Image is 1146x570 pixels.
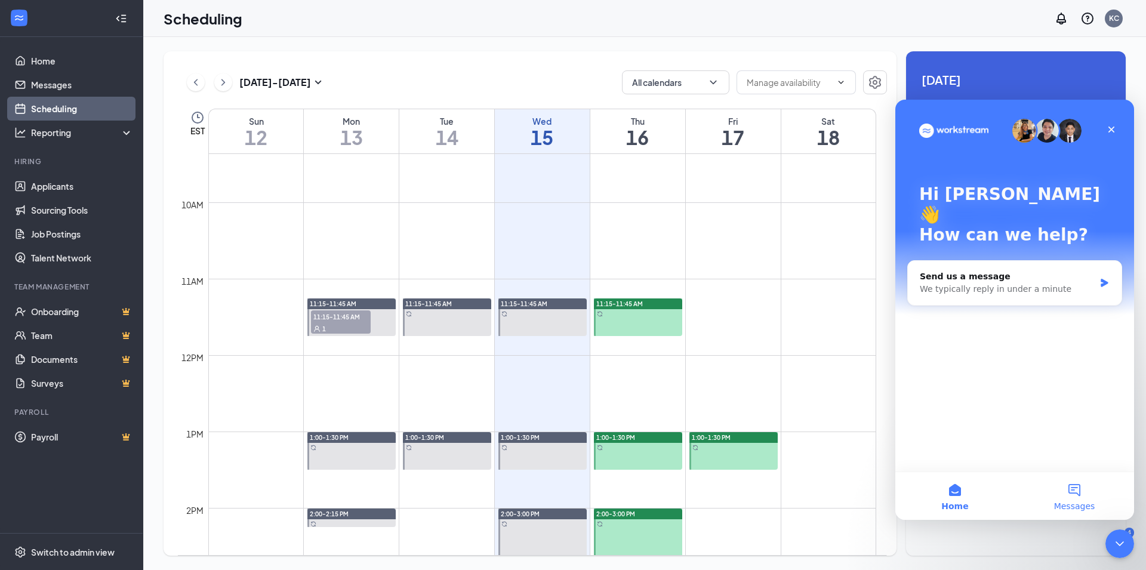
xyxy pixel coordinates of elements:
svg: Collapse [115,13,127,24]
a: Settings [863,70,887,94]
svg: Sync [501,521,507,527]
a: October 12, 2025 [209,109,303,153]
button: ChevronRight [214,73,232,91]
h1: 13 [304,127,399,147]
svg: Sync [597,521,603,527]
h1: 12 [209,127,303,147]
svg: Analysis [14,127,26,138]
a: October 14, 2025 [399,109,494,153]
a: SurveysCrown [31,371,133,395]
a: Home [31,49,133,73]
h1: 14 [399,127,494,147]
a: Applicants [31,174,133,198]
h1: 18 [781,127,876,147]
a: October 16, 2025 [590,109,685,153]
svg: Sync [310,521,316,527]
a: October 17, 2025 [686,109,781,153]
div: Team Management [14,282,131,292]
svg: Sync [597,311,603,317]
span: 1 [322,325,326,333]
div: 10am [179,198,206,211]
div: Reporting [31,127,134,138]
a: Job Postings [31,222,133,246]
div: Tue [399,115,494,127]
div: KC [1109,13,1119,23]
button: ChevronLeft [187,73,205,91]
svg: Notifications [1054,11,1068,26]
div: Mon [304,115,399,127]
div: Hiring [14,156,131,167]
svg: ChevronRight [217,75,229,90]
span: 11:15-11:45 AM [405,300,452,308]
span: EST [190,125,205,137]
h1: 17 [686,127,781,147]
a: October 15, 2025 [495,109,590,153]
span: 2:00-3:00 PM [501,510,540,518]
div: Switch to admin view [31,546,115,558]
div: 12pm [179,351,206,364]
h3: [DATE] - [DATE] [239,76,311,89]
svg: QuestionInfo [1080,11,1095,26]
a: TeamCrown [31,323,133,347]
iframe: Intercom live chat [1105,529,1134,558]
span: 1:00-1:30 PM [596,433,635,442]
span: [DATE] [922,70,1110,89]
svg: Sync [501,445,507,451]
a: Messages [31,73,133,97]
h1: Scheduling [164,8,242,29]
svg: Clock [190,110,205,125]
iframe: Intercom live chat [895,100,1134,520]
span: 11:15-11:45 AM [310,300,356,308]
a: DocumentsCrown [31,347,133,371]
div: 2pm [184,504,206,517]
h1: 16 [590,127,685,147]
svg: Sync [310,445,316,451]
a: Scheduling [31,97,133,121]
a: OnboardingCrown [31,300,133,323]
div: 4 [1125,528,1134,538]
span: 1:00-1:30 PM [405,433,444,442]
svg: ChevronDown [836,78,846,87]
svg: Settings [14,546,26,558]
span: 1:00-1:30 PM [501,433,540,442]
span: 1:00-1:30 PM [692,433,731,442]
a: PayrollCrown [31,425,133,449]
div: 1pm [184,427,206,440]
span: 1:00-1:30 PM [310,433,349,442]
div: Wed [495,115,590,127]
svg: Sync [597,445,603,451]
a: October 18, 2025 [781,109,876,153]
span: 11:15-11:45 AM [311,310,371,322]
svg: Settings [868,75,882,90]
svg: Sync [406,445,412,451]
a: Sourcing Tools [31,198,133,222]
svg: Sync [406,311,412,317]
input: Manage availability [747,76,831,89]
svg: ChevronDown [707,76,719,88]
div: Fri [686,115,781,127]
span: 11:15-11:45 AM [501,300,547,308]
div: 11am [179,275,206,288]
a: Talent Network [31,246,133,270]
h1: 15 [495,127,590,147]
svg: SmallChevronDown [311,75,325,90]
a: October 13, 2025 [304,109,399,153]
svg: WorkstreamLogo [13,12,25,24]
svg: User [313,325,321,332]
div: Sat [781,115,876,127]
svg: ChevronLeft [190,75,202,90]
span: 11:15-11:45 AM [596,300,643,308]
button: All calendarsChevronDown [622,70,729,94]
div: Thu [590,115,685,127]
